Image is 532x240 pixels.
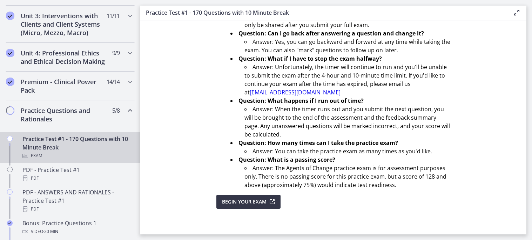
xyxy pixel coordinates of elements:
li: Answer: Yes, you can go backward and forward at any time while taking the exam. You can also "mar... [244,38,451,54]
span: 9 / 9 [112,49,120,57]
span: 14 / 14 [107,78,120,86]
li: Answer: You can take the practice exam as many times as you'd like. [244,147,451,155]
div: Bonus: Practice Questions 1 [22,219,132,236]
span: 5 / 8 [112,106,120,115]
span: Begin Your Exam [222,198,267,206]
strong: Question: What if I have to stop the exam halfway? [238,55,382,62]
h2: Practice Questions and Rationales [21,106,106,123]
span: 11 / 11 [107,12,120,20]
div: Exam [22,152,132,160]
div: PDF [22,174,132,182]
div: Video [22,227,132,236]
strong: Question: What happens if I run out of time? [238,97,364,105]
button: Begin Your Exam [216,195,281,209]
i: Completed [6,12,14,20]
li: Answer: When the timer runs out and you submit the next question, you will be brought to the end ... [244,105,451,139]
h3: Practice Test #1 - 170 Questions with 10 Minute Break [146,8,501,17]
a: [EMAIL_ADDRESS][DOMAIN_NAME] [250,88,341,96]
div: Practice Test #1 - 170 Questions with 10 Minute Break [22,135,132,160]
span: · 20 min [43,227,58,236]
div: PDF [22,205,132,213]
div: PDF - ANSWERS AND RATIONALES - Practice Test #1 [22,188,132,213]
div: PDF - Practice Test #1 [22,166,132,182]
strong: Question: What is a passing score? [238,156,335,164]
strong: Question: How many times can I take the practice exam? [238,139,398,147]
li: Answer: No, your score and the questions you answered incorrectly will only be shared after you s... [244,12,451,29]
i: Completed [6,78,14,86]
h2: Premium - Clinical Power Pack [21,78,106,94]
li: Answer: The Agents of Change practice exam is for assessment purposes only. There is no passing s... [244,164,451,189]
i: Completed [7,220,13,226]
h2: Unit 3: Interventions with Clients and Client Systems (Micro, Mezzo, Macro) [21,12,106,37]
i: Completed [6,49,14,57]
h2: Unit 4: Professional Ethics and Ethical Decision Making [21,49,106,66]
li: Answer: Unfortunately, the timer will continue to run and you'll be unable to submit the exam aft... [244,63,451,96]
strong: Question: Can I go back after answering a question and change it? [238,29,424,37]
